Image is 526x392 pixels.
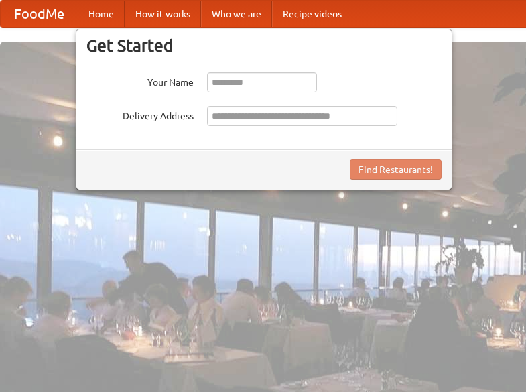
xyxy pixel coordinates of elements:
[350,159,442,180] button: Find Restaurants!
[78,1,125,27] a: Home
[86,36,442,56] h3: Get Started
[201,1,272,27] a: Who we are
[86,106,194,123] label: Delivery Address
[1,1,78,27] a: FoodMe
[86,72,194,89] label: Your Name
[272,1,352,27] a: Recipe videos
[125,1,201,27] a: How it works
